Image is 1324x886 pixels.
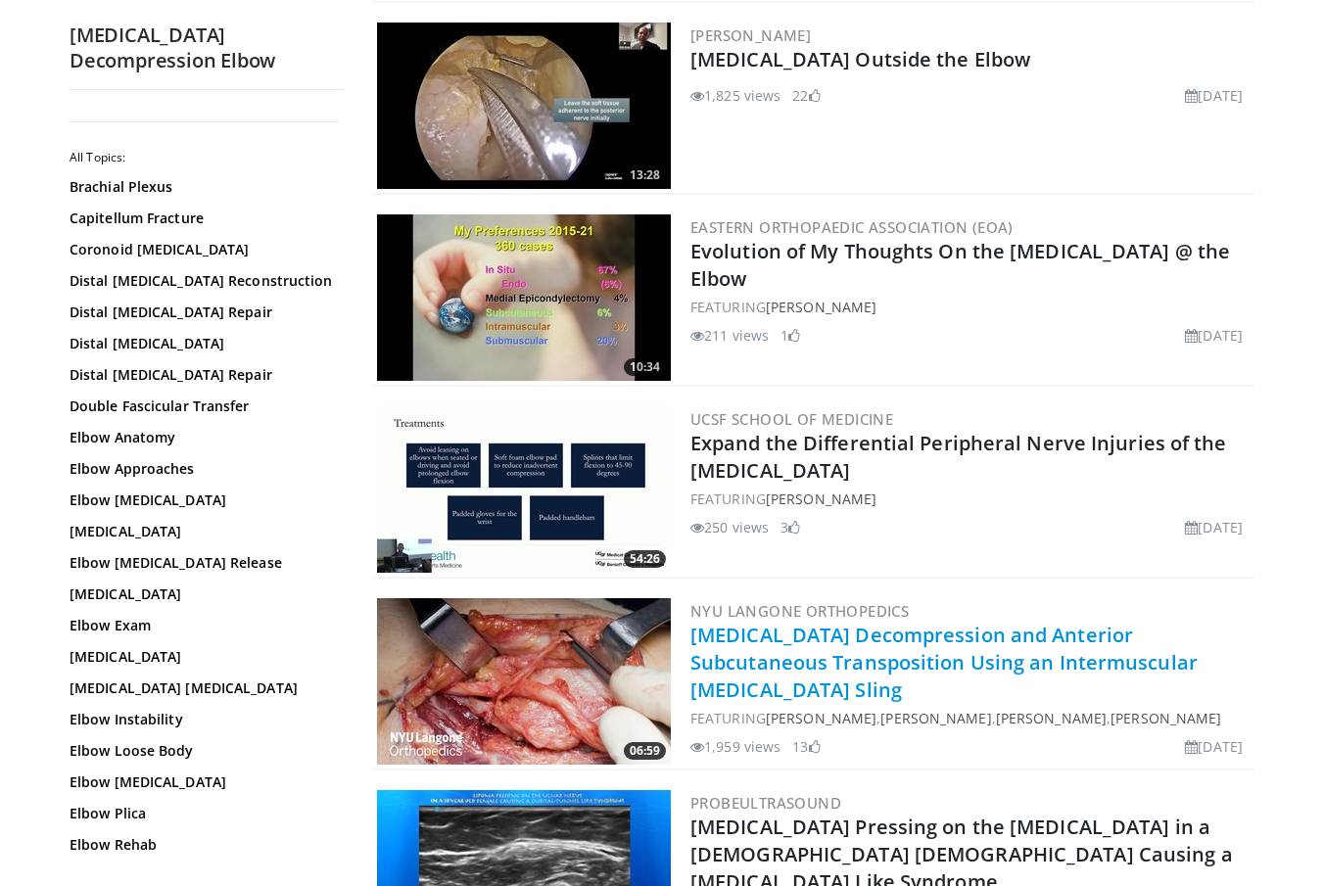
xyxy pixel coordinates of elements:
li: [DATE] [1185,517,1243,537]
li: [DATE] [1185,736,1243,757]
a: NYU Langone Orthopedics [690,601,909,621]
a: Expand the Differential Peripheral Nerve Injuries of the [MEDICAL_DATA] [690,430,1227,484]
a: Elbow Rehab [70,835,334,855]
a: Elbow [MEDICAL_DATA] [70,490,334,510]
span: 06:59 [624,742,666,760]
a: Eastern Orthopaedic Association (EOA) [690,217,1014,237]
a: 13:28 [377,23,671,189]
a: Capitellum Fracture [70,209,334,228]
li: 211 views [690,325,769,346]
a: Coronoid [MEDICAL_DATA] [70,240,334,259]
img: ed2ce187-f14c-40b1-8a87-b385fa1eeda6.300x170_q85_crop-smart_upscale.jpg [377,214,671,381]
a: [PERSON_NAME] [880,709,991,727]
div: FEATURING , , , [690,708,1251,728]
a: UCSF School of Medicine [690,409,893,429]
a: [MEDICAL_DATA] [70,522,334,541]
a: Distal [MEDICAL_DATA] [70,334,334,353]
a: [PERSON_NAME] [766,298,876,316]
a: Evolution of My Thoughts On the [MEDICAL_DATA] @ the Elbow [690,238,1230,292]
li: 13 [792,736,820,757]
span: 13:28 [624,166,666,184]
li: 250 views [690,517,769,537]
h2: [MEDICAL_DATA] Decompression Elbow [70,23,344,73]
a: Elbow Plica [70,804,334,823]
a: 54:26 [377,406,671,573]
div: FEATURING [690,297,1251,317]
a: Brachial Plexus [70,177,334,197]
a: Distal [MEDICAL_DATA] Repair [70,365,334,385]
img: 03de389a-b7c2-480c-aa2f-b22862125ddc.300x170_q85_crop-smart_upscale.jpg [377,406,671,573]
li: 22 [792,85,820,106]
li: 3 [780,517,800,537]
li: 1,825 views [690,85,780,106]
div: FEATURING [690,489,1251,509]
img: e0190180-f292-4114-b771-667a12d01c91.jpg.300x170_q85_crop-smart_upscale.jpg [377,598,671,765]
a: Probeultrasound [690,793,841,813]
a: Elbow Instability [70,710,334,729]
a: 06:59 [377,598,671,765]
a: Double Fascicular Transfer [70,396,334,416]
a: Distal [MEDICAL_DATA] Repair [70,303,334,322]
span: 10:34 [624,358,666,376]
a: [PERSON_NAME] [766,709,876,727]
li: [DATE] [1185,85,1243,106]
span: 54:26 [624,550,666,568]
a: [MEDICAL_DATA] [MEDICAL_DATA] [70,678,334,698]
a: Elbow Loose Body [70,741,334,761]
li: [DATE] [1185,325,1243,346]
a: Elbow [MEDICAL_DATA] Release [70,553,334,573]
a: 10:34 [377,214,671,381]
h2: All Topics: [70,150,339,165]
a: [MEDICAL_DATA] Outside the Elbow [690,46,1030,72]
img: 20ce3b5a-0722-4097-bd3d-ce3a17744bd4.300x170_q85_crop-smart_upscale.jpg [377,23,671,189]
a: [PERSON_NAME] [690,25,811,45]
a: Distal [MEDICAL_DATA] Reconstruction [70,271,334,291]
a: Elbow Approaches [70,459,334,479]
a: [MEDICAL_DATA] [70,584,334,604]
a: [MEDICAL_DATA] [70,647,334,667]
li: 1,959 views [690,736,780,757]
a: [PERSON_NAME] [766,490,876,508]
a: [PERSON_NAME] [1111,709,1221,727]
a: [PERSON_NAME] [996,709,1107,727]
a: Elbow Anatomy [70,428,334,447]
a: [MEDICAL_DATA] Decompression and Anterior Subcutaneous Transposition Using an Intermuscular [MEDI... [690,622,1198,703]
a: Elbow Exam [70,616,334,635]
a: Elbow [MEDICAL_DATA] [70,772,334,792]
li: 1 [780,325,800,346]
